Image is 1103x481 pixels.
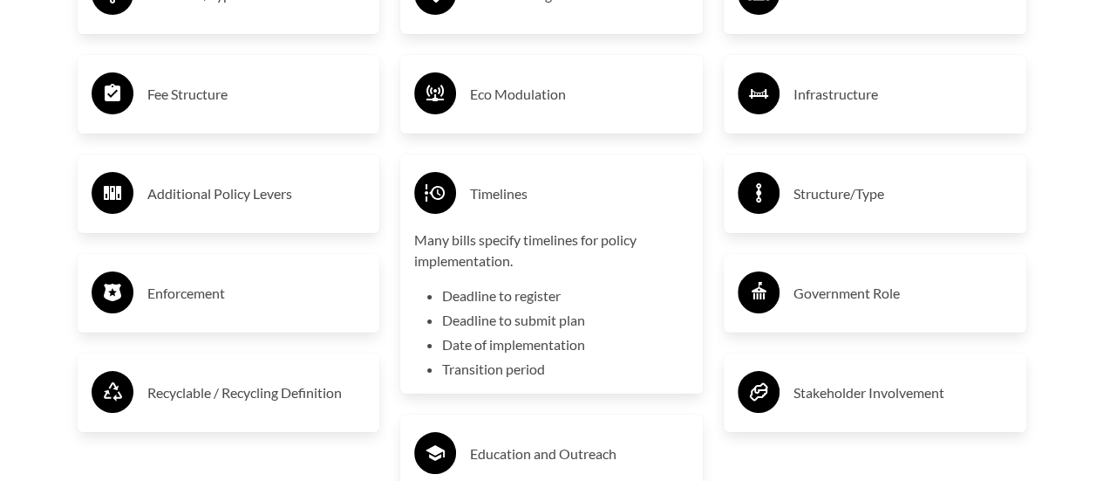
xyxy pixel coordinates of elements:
[793,180,1012,208] h3: Structure/Type
[442,334,689,355] li: Date of implementation
[414,230,689,271] p: Many bills specify timelines for policy implementation.
[442,285,689,306] li: Deadline to register
[442,310,689,331] li: Deadline to submit plan
[470,180,689,208] h3: Timelines
[147,80,366,108] h3: Fee Structure
[793,279,1012,307] h3: Government Role
[442,359,689,380] li: Transition period
[147,279,366,307] h3: Enforcement
[793,80,1012,108] h3: Infrastructure
[147,379,366,407] h3: Recyclable / Recycling Definition
[793,379,1012,407] h3: Stakeholder Involvement
[470,80,689,108] h3: Eco Modulation
[147,180,366,208] h3: Additional Policy Levers
[470,440,689,468] h3: Education and Outreach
